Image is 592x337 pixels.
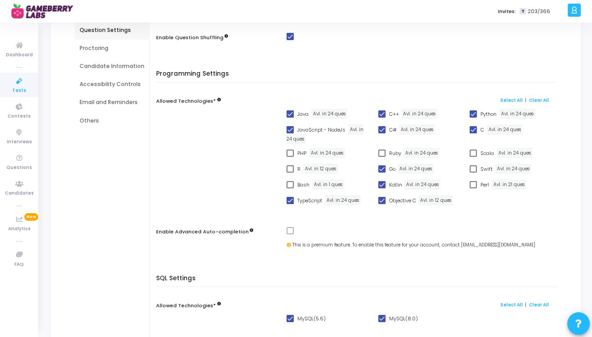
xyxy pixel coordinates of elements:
span: Dashboard [6,51,33,59]
span: Avl. in 24 ques [309,148,345,158]
span: Kotlin [389,179,402,190]
div: Email and Reminders [80,98,144,106]
span: 203/366 [528,8,550,15]
a: Select All [500,97,523,103]
span: Avl. in 21 ques [492,179,526,190]
span: Avl. in 12 ques [418,195,453,205]
span: Go [389,164,395,174]
span: C++ [389,109,399,119]
span: New [24,213,38,221]
div: Accessibility Controls [80,80,144,88]
span: MySQL (5.6) [297,313,326,324]
div: Proctoring [80,44,144,52]
span: C# [389,124,397,135]
span: | [525,96,526,104]
span: MySQL (8.0) [389,313,418,324]
span: Tests [12,87,26,95]
span: Avl. in 1 ques [312,179,344,190]
label: Allowed Technologies* [156,302,216,310]
span: Avl. in 24 ques [497,148,533,158]
span: Java [297,109,309,119]
span: Bash [297,179,309,190]
span: Contests [8,113,31,120]
a: Clear All [529,97,549,103]
a: Select All [500,302,523,308]
span: TypeScript [297,195,322,206]
span: Python [480,109,497,119]
span: Avl. in 24 ques [499,109,535,119]
span: Avl. in 24 ques [325,195,361,205]
img: logo [11,2,79,20]
span: JavaScript - NodeJs [297,124,345,135]
div: Others [80,117,144,125]
span: Perl [480,179,489,190]
span: Swift [480,164,493,174]
span: Avl. in 24 ques [398,164,434,174]
span: Avl. in 24 ques [404,179,440,190]
label: Enable Question Shuffling [156,34,228,41]
label: Enable Advanced Auto-completion [156,228,253,236]
span: C [480,124,484,135]
div: Question Settings [80,26,144,34]
h5: SQL Settings [156,275,561,287]
span: Avl. in 24 ques [404,148,440,158]
span: Analytics [8,225,31,233]
span: Avl. in 24 ques [401,109,437,119]
span: Avl. in 24 ques [495,164,531,174]
span: Ruby [389,148,401,159]
span: Objective C [389,195,416,206]
label: Invites: [498,8,516,15]
div: This is a premium feature. To enable this feature for your account, contact [EMAIL_ADDRESS][DOMAI... [287,242,561,249]
a: Clear All [529,302,549,308]
h5: Programming Settings [156,70,561,83]
span: PHP [297,148,306,159]
span: R [297,164,300,174]
span: | [525,301,526,308]
span: T [520,8,525,15]
span: Avl. in 24 ques [399,124,435,135]
span: Avl. in 24 ques [487,124,523,135]
label: Allowed Technologies* [156,97,216,105]
span: Avl. in 12 ques [303,164,338,174]
span: Interviews [7,138,32,146]
span: FAQ [14,261,24,269]
span: Candidates [5,190,34,197]
span: Questions [6,164,32,172]
span: Scala [480,148,494,159]
div: Candidate Information [80,62,144,70]
span: Avl. in 24 ques [311,109,347,119]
